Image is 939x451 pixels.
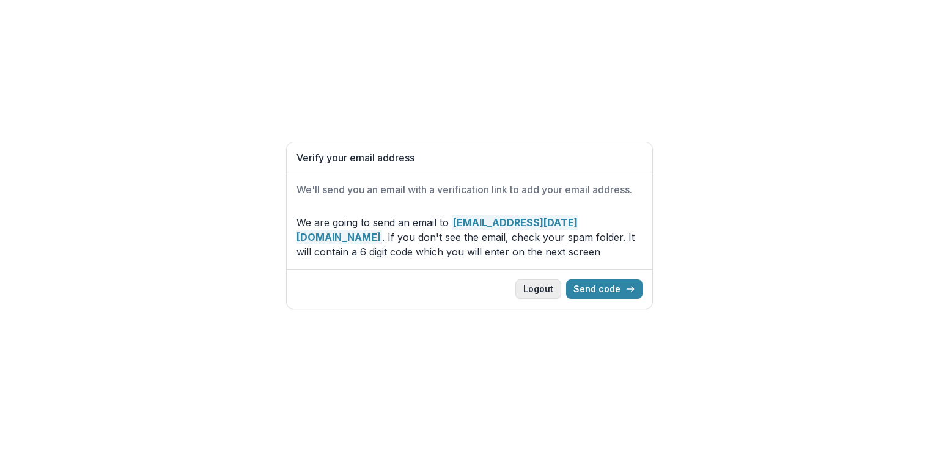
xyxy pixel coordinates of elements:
[296,215,643,259] p: We are going to send an email to . If you don't see the email, check your spam folder. It will co...
[296,152,643,164] h1: Verify your email address
[296,184,643,196] h2: We'll send you an email with a verification link to add your email address.
[515,279,561,299] button: Logout
[296,215,578,244] strong: [EMAIL_ADDRESS][DATE][DOMAIN_NAME]
[566,279,643,299] button: Send code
